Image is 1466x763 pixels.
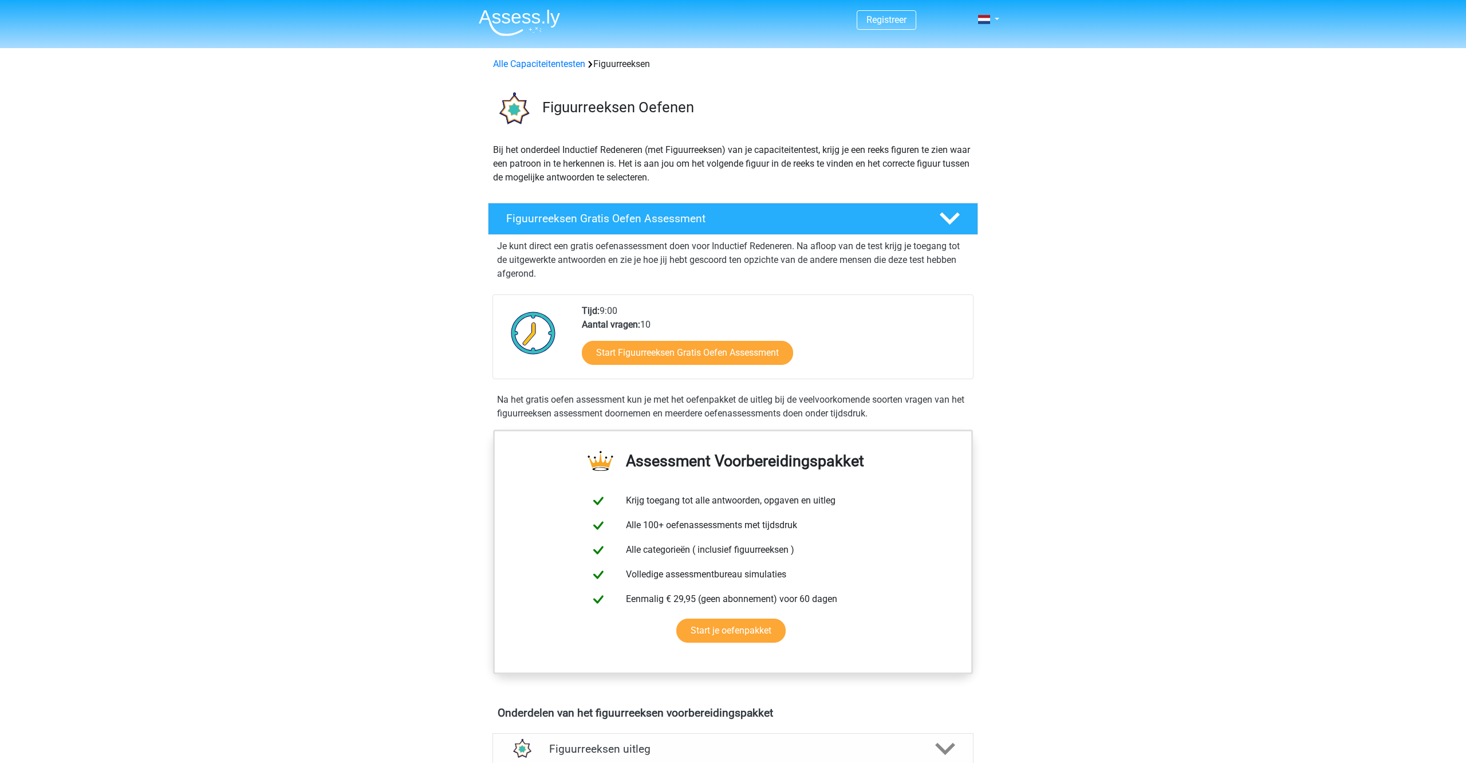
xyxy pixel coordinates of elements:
img: figuurreeksen [488,85,537,133]
p: Je kunt direct een gratis oefenassessment doen voor Inductief Redeneren. Na afloop van de test kr... [497,239,969,281]
img: Klok [505,304,562,361]
div: 9:00 10 [573,304,972,379]
h4: Figuurreeksen uitleg [549,742,917,756]
div: Na het gratis oefen assessment kun je met het oefenpakket de uitleg bij de veelvoorkomende soorte... [492,393,974,420]
a: Start Figuurreeksen Gratis Oefen Assessment [582,341,793,365]
a: Alle Capaciteitentesten [493,58,585,69]
b: Tijd: [582,305,600,316]
a: Registreer [866,14,907,25]
a: Start je oefenpakket [676,619,786,643]
div: Figuurreeksen [488,57,978,71]
b: Aantal vragen: [582,319,640,330]
h4: Onderdelen van het figuurreeksen voorbereidingspakket [498,706,968,719]
h4: Figuurreeksen Gratis Oefen Assessment [506,212,921,225]
h3: Figuurreeksen Oefenen [542,99,969,116]
img: Assessly [479,9,560,36]
p: Bij het onderdeel Inductief Redeneren (met Figuurreeksen) van je capaciteitentest, krijg je een r... [493,143,973,184]
a: Figuurreeksen Gratis Oefen Assessment [483,203,983,235]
